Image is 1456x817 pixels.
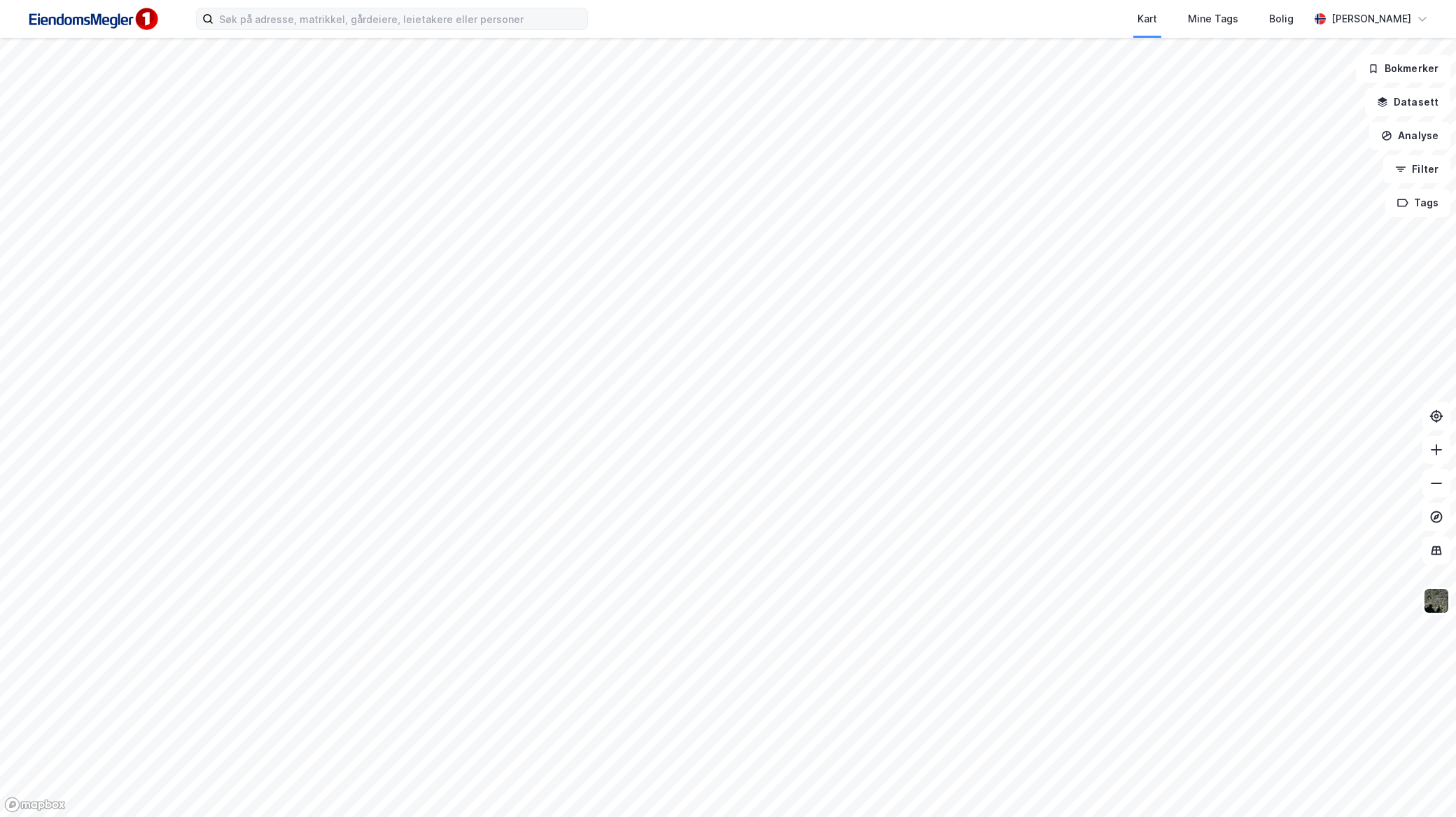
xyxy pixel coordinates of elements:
[1331,10,1411,27] div: [PERSON_NAME]
[1137,10,1157,27] div: Kart
[1386,750,1456,817] div: Kontrollprogram for chat
[1269,10,1294,27] div: Bolig
[1188,10,1238,27] div: Mine Tags
[1386,750,1456,817] iframe: Chat Widget
[22,3,162,35] img: F4PB6Px+NJ5v8B7XTbfpPpyloAAAAASUVORK5CYII=
[213,8,587,29] input: Søk på adresse, matrikkel, gårdeiere, leietakere eller personer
